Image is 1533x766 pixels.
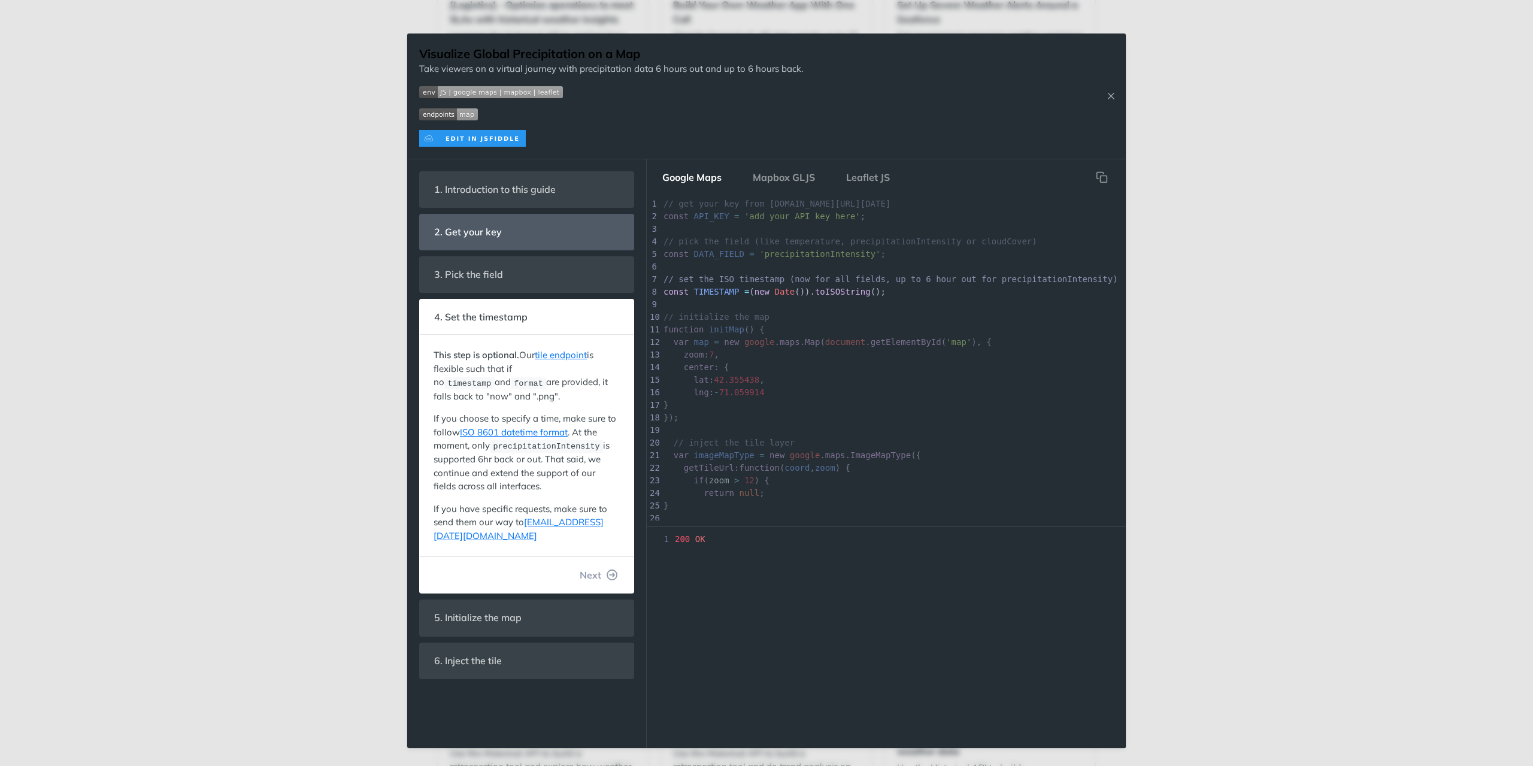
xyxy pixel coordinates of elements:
[426,178,564,201] span: 1. Introduction to this guide
[647,286,659,298] div: 8
[647,361,659,374] div: 14
[514,379,543,387] span: format
[664,325,765,334] span: () {
[647,261,659,273] div: 6
[419,85,803,99] span: Expand image
[719,387,765,397] span: 71.059914
[426,263,511,286] span: 3. Pick the field
[664,375,765,384] span: : ,
[426,649,510,673] span: 6. Inject the tile
[419,643,634,679] section: 6. Inject the tile
[419,107,803,121] span: Expand image
[647,210,659,223] div: 2
[744,476,755,485] span: 12
[674,438,795,447] span: // inject the tile layer
[684,463,734,473] span: getTileUrl
[704,488,734,498] span: return
[850,450,911,460] span: ImageMapType
[664,476,769,485] span: ( ) {
[434,502,620,543] p: If you have specific requests, make sure to send them our way to
[419,256,634,293] section: 3. Pick the field
[647,533,672,546] span: 1
[647,487,659,499] div: 24
[647,474,659,487] div: 23
[749,249,754,259] span: =
[664,501,669,510] span: }
[419,130,526,147] img: clone
[647,499,659,512] div: 25
[694,337,709,347] span: map
[570,563,628,587] button: Next
[744,211,861,221] span: 'add your API key here'
[647,336,659,349] div: 12
[664,413,678,422] span: });
[684,350,704,359] span: zoom
[775,287,795,296] span: Date
[694,375,709,384] span: lat
[419,131,526,143] a: Expand image
[647,449,659,462] div: 21
[419,108,478,120] img: endpoint
[871,287,886,296] span: ();
[460,426,568,438] a: ISO 8601 datetime format
[734,476,739,485] span: >
[580,568,601,582] span: Next
[694,476,704,485] span: if
[653,165,731,189] button: Google Maps
[759,249,880,259] span: 'precipitationIntensity'
[694,287,740,296] span: TIMESTAMP
[769,450,784,460] span: new
[647,462,659,474] div: 22
[709,325,744,334] span: initMap
[647,311,659,323] div: 10
[744,337,775,347] span: google
[664,387,765,397] span: :
[724,337,739,347] span: new
[664,400,669,410] span: }
[714,375,759,384] span: 42.355438
[709,476,729,485] span: zoom
[647,374,659,386] div: 15
[749,287,754,296] span: (
[647,223,659,235] div: 3
[664,211,865,221] span: ;
[664,249,689,259] span: const
[714,387,719,397] span: -
[664,362,729,372] span: : {
[647,235,659,248] div: 4
[419,86,563,98] img: env
[647,198,659,210] div: 1
[434,412,620,493] p: If you choose to specify a time, make sure to follow . At the moment, only is supported 6hr back ...
[744,287,749,296] span: =
[426,220,510,244] span: 2. Get your key
[784,463,810,473] span: coord
[434,349,519,361] strong: This step is optional.
[694,450,755,460] span: imageMapType
[743,165,825,189] button: Mapbox GLJS
[434,349,620,403] p: Our is flexible such that if no and are provided, it falls back to "now" and ".png".
[419,299,634,594] section: 4. Set the timestampThis step is optional.Ourtile endpointis flexible such that if notimestampand...
[837,165,899,189] button: Leaflet JS
[1090,165,1114,189] button: Copy
[815,463,835,473] span: zoom
[664,325,704,334] span: function
[664,274,1118,284] span: // set the ISO timestamp (now for all fields, up to 6 hour out for precipitationIntensity)
[739,488,759,498] span: null
[664,287,689,296] span: const
[684,362,714,372] span: center
[1096,171,1108,183] svg: hidden
[805,337,820,347] span: Map
[795,287,815,296] span: ()).
[871,337,941,347] span: getElementById
[647,437,659,449] div: 20
[419,600,634,636] section: 5. Initialize the map
[647,273,659,286] div: 7
[694,249,744,259] span: DATA_FIELD
[493,442,599,451] span: precipitationIntensity
[664,337,992,347] span: . . ( . ( ), {
[674,337,689,347] span: var
[419,62,803,76] p: Take viewers on a virtual journey with precipitation data 6 hours out and up to 6 hours back.
[419,214,634,250] section: 2. Get your key
[674,450,689,460] span: var
[1102,90,1120,102] button: Close Recipe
